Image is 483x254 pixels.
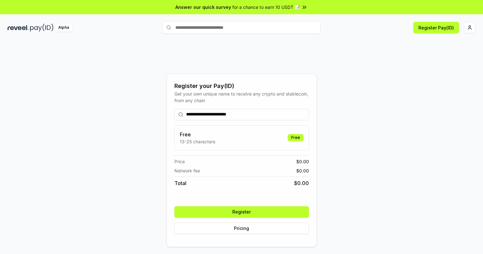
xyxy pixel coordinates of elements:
[30,24,53,32] img: pay_id
[175,4,231,10] span: Answer our quick survey
[174,179,186,187] span: Total
[296,167,309,174] span: $ 0.00
[8,24,29,32] img: reveel_dark
[174,206,309,218] button: Register
[413,22,459,33] button: Register Pay(ID)
[174,82,309,90] div: Register your Pay(ID)
[55,24,72,32] div: Alpha
[174,167,200,174] span: Network fee
[174,223,309,234] button: Pricing
[296,158,309,165] span: $ 0.00
[294,179,309,187] span: $ 0.00
[180,138,215,145] p: 13-25 characters
[288,134,304,141] div: Free
[232,4,300,10] span: for a chance to earn 10 USDT 📝
[174,158,185,165] span: Price
[180,131,215,138] h3: Free
[174,90,309,104] div: Get your own unique name to receive any crypto and stablecoin, from any chain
